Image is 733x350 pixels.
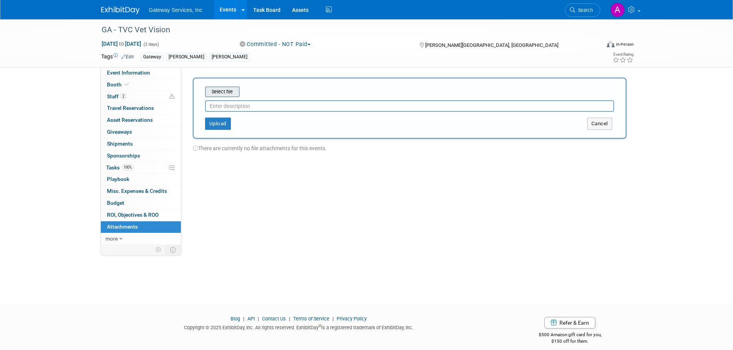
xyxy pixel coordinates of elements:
[101,221,181,233] a: Attachments
[230,316,240,322] a: Blog
[209,53,250,61] div: [PERSON_NAME]
[101,67,181,79] a: Event Information
[120,93,126,99] span: 2
[107,153,140,159] span: Sponsorships
[101,174,181,185] a: Playbook
[337,316,367,322] a: Privacy Policy
[107,81,130,88] span: Booth
[101,79,181,91] a: Booth
[101,7,140,14] img: ExhibitDay
[101,197,181,209] a: Budget
[143,42,159,47] span: (2 days)
[508,327,632,344] div: $500 Amazon gift card for you,
[118,41,125,47] span: to
[107,224,138,230] span: Attachments
[101,114,181,126] a: Asset Reservations
[205,118,231,130] button: Upload
[101,186,181,197] a: Misc. Expenses & Credits
[508,338,632,345] div: $150 off for them.
[262,316,286,322] a: Contact Us
[107,129,132,135] span: Giveaways
[616,41,634,47] div: In-Person
[101,322,497,331] div: Copyright © 2025 ExhibitDay, Inc. All rights reserved. ExhibitDay is a registered trademark of Ex...
[121,54,134,60] a: Edit
[107,176,129,182] span: Playbook
[107,70,150,76] span: Event Information
[205,100,614,112] input: Enter description
[607,41,614,47] img: Format-Inperson.png
[256,316,261,322] span: |
[107,105,154,111] span: Travel Reservations
[152,245,165,255] td: Personalize Event Tab Strip
[101,126,181,138] a: Giveaways
[101,40,142,47] span: [DATE] [DATE]
[287,316,292,322] span: |
[169,93,175,100] span: Potential Scheduling Conflict -- at least one attendee is tagged in another overlapping event.
[613,53,633,56] div: Event Rating
[106,164,134,171] span: Tasks
[101,162,181,174] a: Tasks100%
[610,3,625,17] img: Alyson Evans
[165,245,181,255] td: Toggle Event Tabs
[101,138,181,150] a: Shipments
[107,141,133,147] span: Shipments
[166,53,207,61] div: [PERSON_NAME]
[141,53,164,61] div: Gateway
[193,139,626,152] div: There are currently no file attachments for this events.
[319,324,321,328] sup: ®
[99,23,589,37] div: GA - TVC Vet Vision
[101,209,181,221] a: ROI, Objectives & ROO
[425,42,558,48] span: [PERSON_NAME][GEOGRAPHIC_DATA], [GEOGRAPHIC_DATA]
[555,40,634,51] div: Event Format
[105,236,118,242] span: more
[544,317,595,328] a: Refer & Earn
[575,7,593,13] span: Search
[293,316,329,322] a: Terms of Service
[247,316,255,322] a: API
[587,118,612,130] button: Cancel
[107,93,126,100] span: Staff
[237,40,314,48] button: Committed - NOT Paid
[241,316,246,322] span: |
[107,117,153,123] span: Asset Reservations
[101,150,181,162] a: Sponsorships
[125,82,129,86] i: Booth reservation complete
[101,103,181,114] a: Travel Reservations
[107,188,167,194] span: Misc. Expenses & Credits
[101,91,181,103] a: Staff2
[565,3,600,17] a: Search
[149,7,202,13] span: Gateway Services, Inc
[331,316,336,322] span: |
[101,233,181,245] a: more
[101,53,134,61] td: Tags
[122,164,134,170] span: 100%
[107,212,159,218] span: ROI, Objectives & ROO
[107,200,124,206] span: Budget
